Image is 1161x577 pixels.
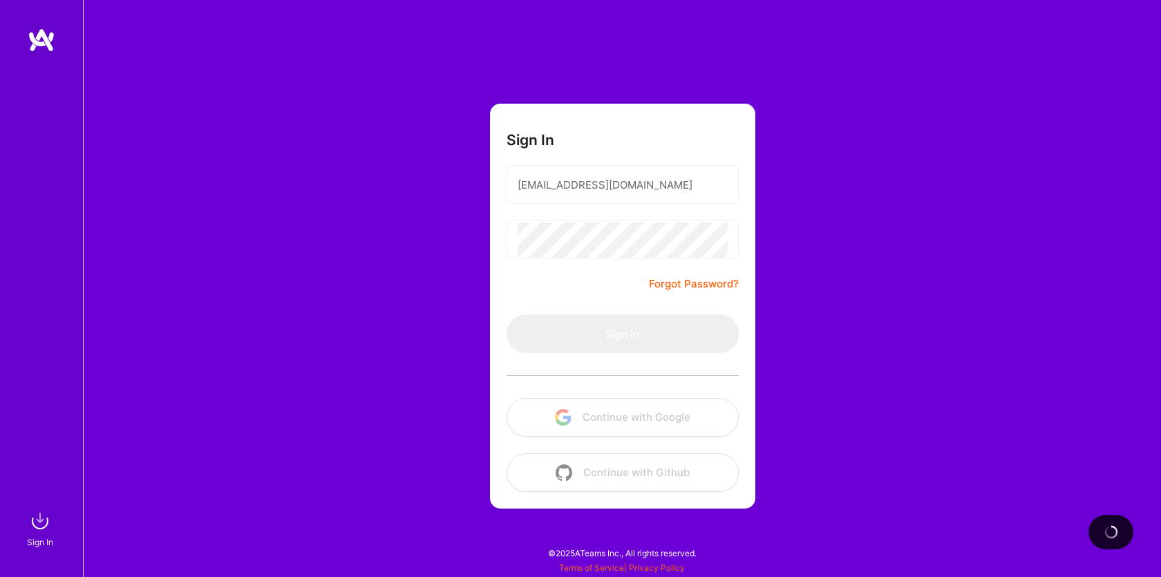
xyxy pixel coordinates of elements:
[556,464,572,481] img: icon
[1103,524,1120,540] img: loading
[29,507,54,549] a: sign inSign In
[27,535,53,549] div: Sign In
[507,131,554,149] h3: Sign In
[28,28,55,53] img: logo
[507,314,739,353] button: Sign In
[559,562,624,573] a: Terms of Service
[26,507,54,535] img: sign in
[559,562,685,573] span: |
[507,453,739,492] button: Continue with Github
[555,409,572,426] img: icon
[507,398,739,437] button: Continue with Google
[518,167,728,202] input: Email...
[649,276,739,292] a: Forgot Password?
[629,562,685,573] a: Privacy Policy
[83,536,1161,570] div: © 2025 ATeams Inc., All rights reserved.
